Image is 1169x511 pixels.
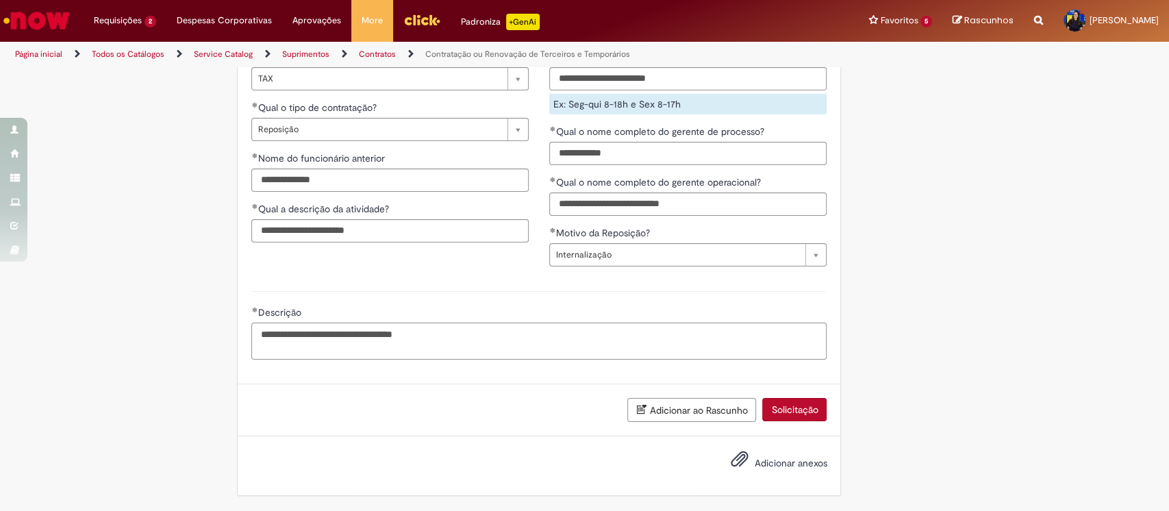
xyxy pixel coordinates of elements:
a: Service Catalog [194,49,253,60]
a: Rascunhos [953,14,1014,27]
span: Rascunhos [964,14,1014,27]
input: Qual a descrição da atividade? [251,219,529,242]
p: +GenAi [506,14,540,30]
span: [PERSON_NAME] [1090,14,1159,26]
span: Adicionar anexos [754,457,827,469]
span: Requisições [94,14,142,27]
img: ServiceNow [1,7,72,34]
span: Favoritos [880,14,918,27]
span: Obrigatório Preenchido [251,153,257,158]
input: Qual o nome completo do gerente de processo? [549,142,827,165]
span: Internalização [555,244,799,266]
span: 5 [920,16,932,27]
a: Todos os Catálogos [92,49,164,60]
span: Reposição [257,119,501,140]
span: Obrigatório Preenchido [549,227,555,233]
input: Horário de trabalho do funcionário [549,67,827,90]
span: Qual o nome completo do gerente de processo? [555,125,766,138]
span: Obrigatório Preenchido [549,126,555,132]
span: Obrigatório Preenchido [549,177,555,182]
ul: Trilhas de página [10,42,769,67]
a: Suprimentos [282,49,329,60]
span: More [362,14,383,27]
button: Solicitação [762,398,827,421]
span: Qual a descrição da atividade? [257,203,391,215]
span: Descrição [257,306,303,319]
input: Nome do funcionário anterior [251,169,529,192]
span: Qual o nome completo do gerente operacional? [555,176,763,188]
span: Obrigatório Preenchido [251,307,257,312]
span: Aprovações [292,14,341,27]
span: Obrigatório Preenchido [251,102,257,108]
span: Obrigatório Preenchido [251,203,257,209]
span: 2 [144,16,156,27]
div: Padroniza [461,14,540,30]
span: Nome do funcionário anterior [257,152,387,164]
span: Despesas Corporativas [177,14,272,27]
a: Página inicial [15,49,62,60]
a: Contratos [359,49,396,60]
a: Contratação ou Renovação de Terceiros e Temporários [425,49,630,60]
div: Ex: Seg-qui 8-18h e Sex 8-17h [549,94,827,114]
button: Adicionar anexos [727,447,751,478]
span: TAX [257,68,501,90]
img: click_logo_yellow_360x200.png [403,10,440,30]
span: Qual o tipo de contratação? [257,101,379,114]
button: Adicionar ao Rascunho [627,398,756,422]
span: Motivo da Reposição? [555,227,652,239]
input: Qual o nome completo do gerente operacional? [549,192,827,216]
textarea: Descrição [251,323,827,360]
